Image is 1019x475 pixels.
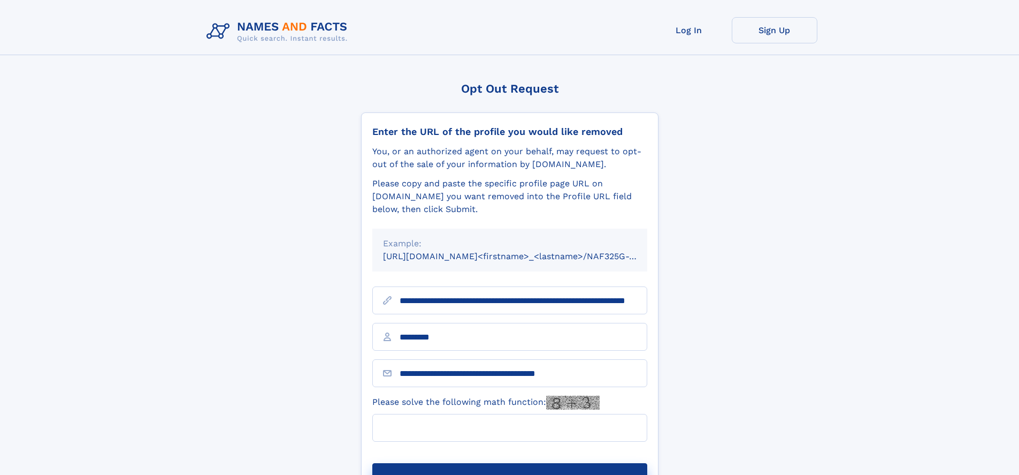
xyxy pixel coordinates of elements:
label: Please solve the following math function: [372,396,600,410]
div: Enter the URL of the profile you would like removed [372,126,647,138]
img: Logo Names and Facts [202,17,356,46]
div: Example: [383,237,637,250]
a: Log In [646,17,732,43]
small: [URL][DOMAIN_NAME]<firstname>_<lastname>/NAF325G-xxxxxxxx [383,251,668,261]
a: Sign Up [732,17,817,43]
div: Opt Out Request [361,82,658,95]
div: Please copy and paste the specific profile page URL on [DOMAIN_NAME] you want removed into the Pr... [372,177,647,216]
div: You, or an authorized agent on your behalf, may request to opt-out of the sale of your informatio... [372,145,647,171]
